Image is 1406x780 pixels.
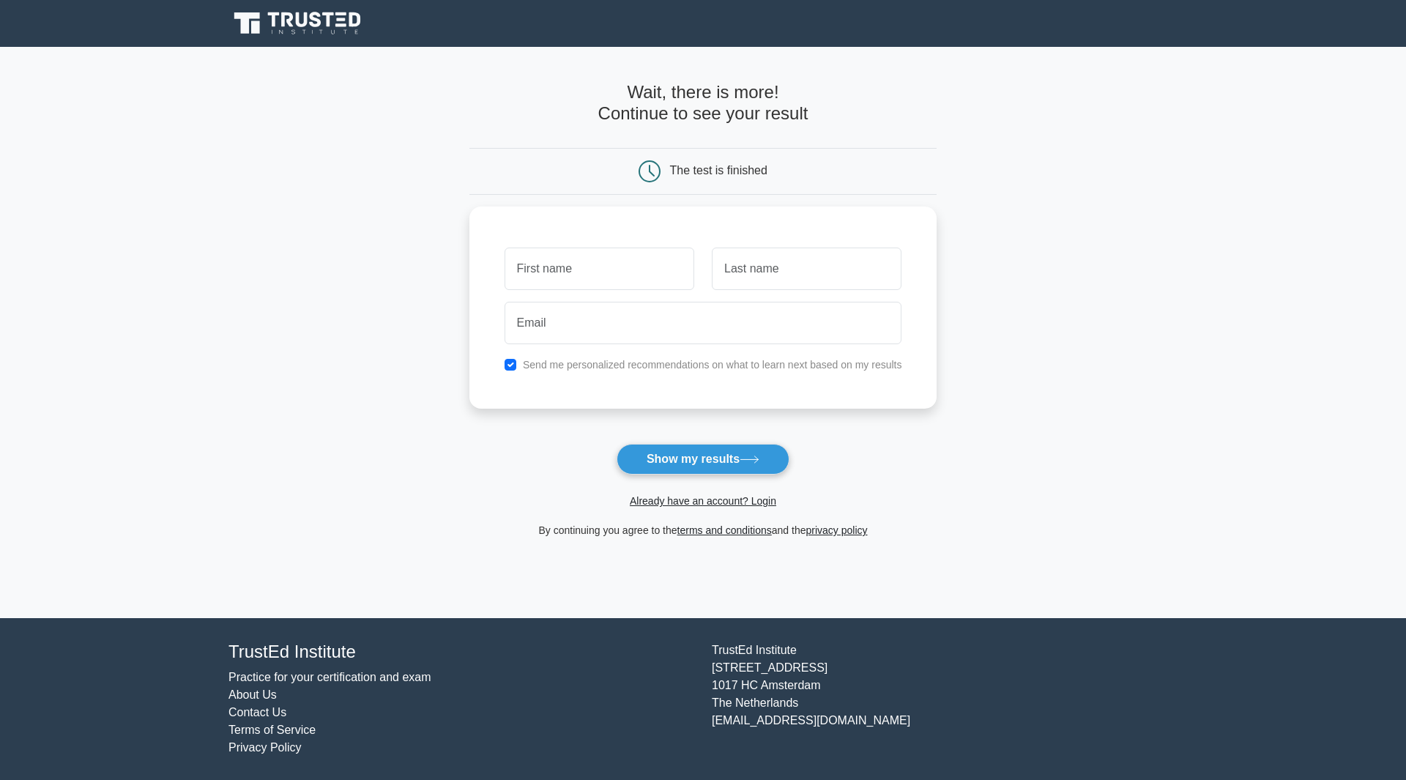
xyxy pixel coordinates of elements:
[228,671,431,683] a: Practice for your certification and exam
[228,688,277,701] a: About Us
[505,302,902,344] input: Email
[523,359,902,371] label: Send me personalized recommendations on what to learn next based on my results
[461,521,946,539] div: By continuing you agree to the and the
[670,164,767,177] div: The test is finished
[677,524,772,536] a: terms and conditions
[228,706,286,718] a: Contact Us
[469,82,937,125] h4: Wait, there is more! Continue to see your result
[630,495,776,507] a: Already have an account? Login
[703,642,1186,757] div: TrustEd Institute [STREET_ADDRESS] 1017 HC Amsterdam The Netherlands [EMAIL_ADDRESS][DOMAIN_NAME]
[712,248,901,290] input: Last name
[228,642,694,663] h4: TrustEd Institute
[806,524,868,536] a: privacy policy
[505,248,694,290] input: First name
[228,741,302,754] a: Privacy Policy
[228,724,316,736] a: Terms of Service
[617,444,789,475] button: Show my results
